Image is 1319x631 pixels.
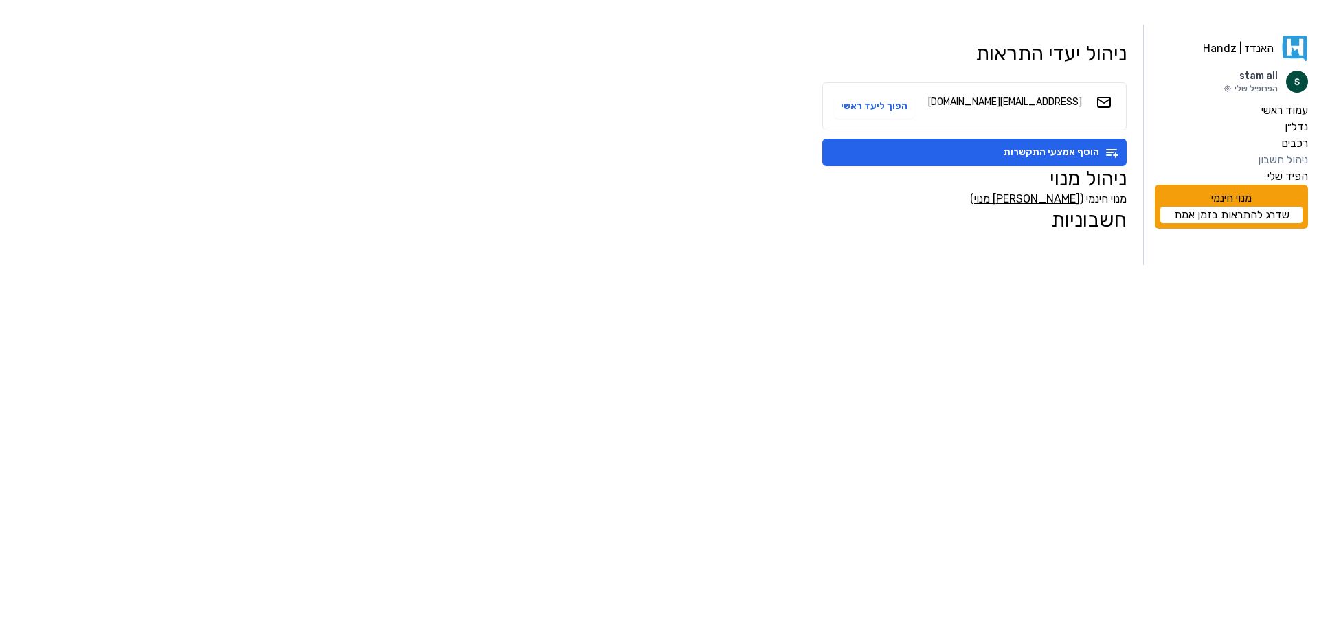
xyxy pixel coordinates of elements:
button: הוסף אמצעי התקשרות [822,139,1127,166]
h1: ניהול יעדי התראות [822,41,1127,66]
label: נדל״ן [1285,119,1308,135]
label: ניהול חשבון [1258,152,1308,168]
p: מנוי חינמי ( ) [822,191,1127,207]
a: נדל״ן [1155,119,1308,135]
a: שדרג להתראות בזמן אמת [1160,207,1303,223]
a: ניהול חשבון [1155,152,1308,168]
button: הפוך ליעד ראשי [834,94,914,119]
h1: ניהול מנוי [822,166,1127,191]
label: רכבים [1281,135,1308,152]
a: תמונת פרופילstam allהפרופיל שלי [1155,69,1308,94]
img: תמונת פרופיל [1286,71,1308,93]
div: [EMAIL_ADDRESS][DOMAIN_NAME] [928,94,1082,119]
p: stam all [1224,69,1278,83]
label: הפיד שלי [1267,168,1308,185]
a: רכבים [1155,135,1308,152]
a: הפיד שלי [1155,168,1308,185]
p: הפרופיל שלי [1224,83,1278,94]
a: האנדז | Handz [1155,36,1308,61]
a: עמוד ראשי [1155,102,1308,119]
h2: חשבוניות [822,207,1127,232]
div: מנוי חינמי [1155,185,1308,229]
label: עמוד ראשי [1261,102,1308,119]
a: [PERSON_NAME] מנוי [974,192,1080,205]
